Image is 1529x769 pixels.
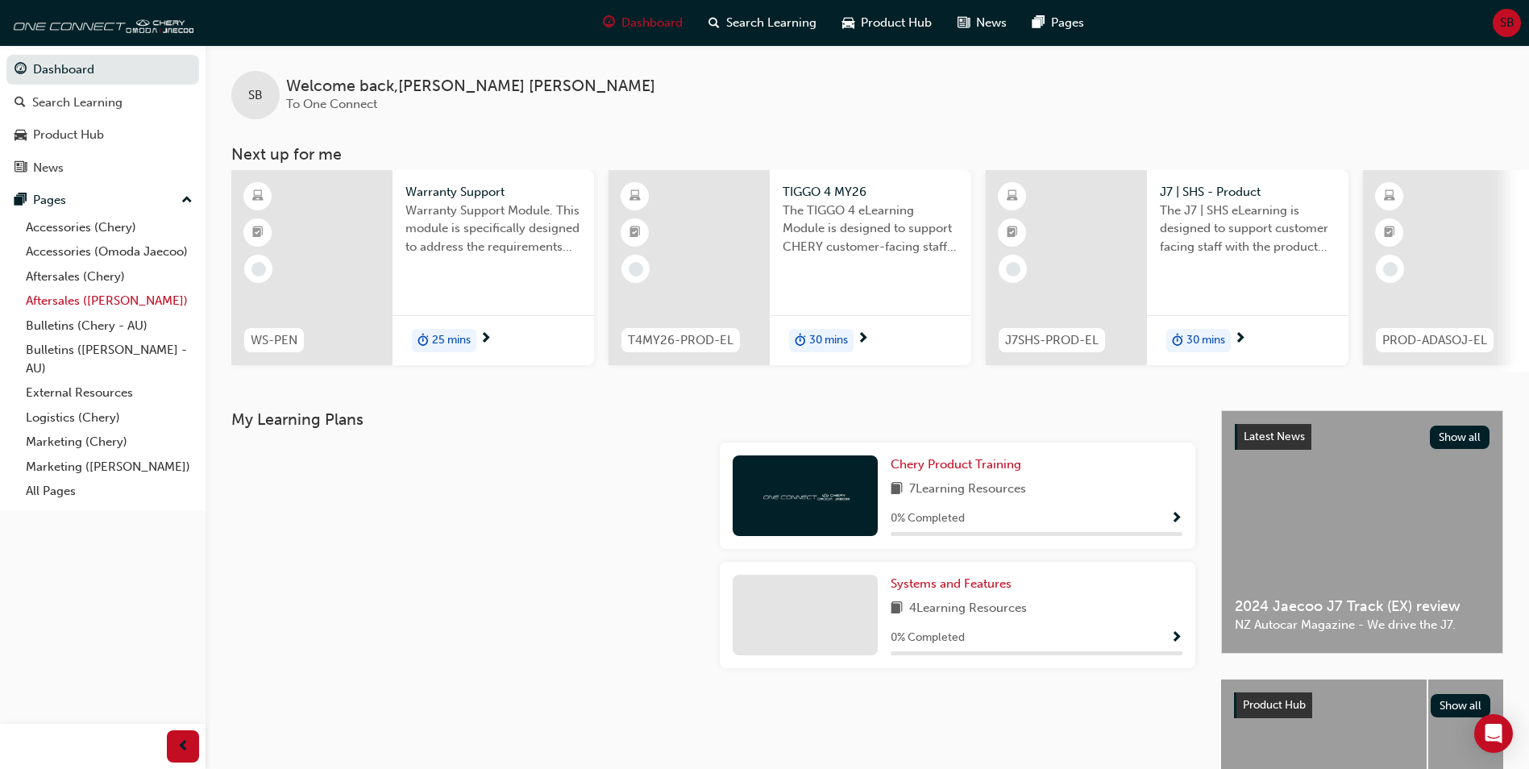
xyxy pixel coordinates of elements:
[15,63,27,77] span: guage-icon
[783,183,958,202] span: TIGGO 4 MY26
[590,6,696,39] a: guage-iconDashboard
[629,262,643,276] span: learningRecordVerb_NONE-icon
[1007,186,1018,207] span: learningResourceType_ELEARNING-icon
[621,14,683,32] span: Dashboard
[1234,332,1246,347] span: next-icon
[986,170,1348,365] a: J7SHS-PROD-ELJ7 | SHS - ProductThe J7 | SHS eLearning is designed to support customer facing staf...
[19,479,199,504] a: All Pages
[6,153,199,183] a: News
[1186,331,1225,350] span: 30 mins
[1500,14,1514,32] span: SB
[177,737,189,757] span: prev-icon
[1235,597,1490,616] span: 2024 Jaecoo J7 Track (EX) review
[629,222,641,243] span: booktick-icon
[909,480,1026,500] span: 7 Learning Resources
[1032,13,1045,33] span: pages-icon
[1006,262,1020,276] span: learningRecordVerb_NONE-icon
[251,262,266,276] span: learningRecordVerb_NONE-icon
[861,14,932,32] span: Product Hub
[891,457,1021,472] span: Chery Product Training
[1493,9,1521,37] button: SB
[432,331,471,350] span: 25 mins
[976,14,1007,32] span: News
[32,94,123,112] div: Search Learning
[19,405,199,430] a: Logistics (Chery)
[603,13,615,33] span: guage-icon
[15,161,27,176] span: news-icon
[1234,692,1490,718] a: Product HubShow all
[19,215,199,240] a: Accessories (Chery)
[1170,509,1182,529] button: Show Progress
[891,480,903,500] span: book-icon
[1051,14,1084,32] span: Pages
[480,332,492,347] span: next-icon
[33,126,104,144] div: Product Hub
[6,120,199,150] a: Product Hub
[231,410,1195,429] h3: My Learning Plans
[1243,698,1306,712] span: Product Hub
[891,576,1012,591] span: Systems and Features
[6,185,199,215] button: Pages
[842,13,854,33] span: car-icon
[1382,331,1487,350] span: PROD-ADASOJ-EL
[857,332,869,347] span: next-icon
[15,96,26,110] span: search-icon
[958,13,970,33] span: news-icon
[891,575,1018,593] a: Systems and Features
[33,191,66,210] div: Pages
[231,170,594,365] a: WS-PENWarranty SupportWarranty Support Module. This module is specifically designed to address th...
[19,289,199,314] a: Aftersales ([PERSON_NAME])
[783,202,958,256] span: The TIGGO 4 eLearning Module is designed to support CHERY customer-facing staff with the product ...
[1430,426,1490,449] button: Show all
[726,14,816,32] span: Search Learning
[761,488,850,503] img: oneconnect
[1431,694,1491,717] button: Show all
[181,190,193,211] span: up-icon
[1170,631,1182,646] span: Show Progress
[628,331,733,350] span: T4MY26-PROD-EL
[286,77,655,96] span: Welcome back , [PERSON_NAME] [PERSON_NAME]
[829,6,945,39] a: car-iconProduct Hub
[609,170,971,365] a: T4MY26-PROD-ELTIGGO 4 MY26The TIGGO 4 eLearning Module is designed to support CHERY customer-faci...
[252,222,264,243] span: booktick-icon
[1005,331,1099,350] span: J7SHS-PROD-EL
[1474,714,1513,753] div: Open Intercom Messenger
[248,86,263,105] span: SB
[15,193,27,208] span: pages-icon
[795,330,806,351] span: duration-icon
[19,455,199,480] a: Marketing ([PERSON_NAME])
[6,52,199,185] button: DashboardSearch LearningProduct HubNews
[405,202,581,256] span: Warranty Support Module. This module is specifically designed to address the requirements and pro...
[405,183,581,202] span: Warranty Support
[252,186,264,207] span: learningResourceType_ELEARNING-icon
[1170,628,1182,648] button: Show Progress
[1235,616,1490,634] span: NZ Autocar Magazine - We drive the J7.
[19,314,199,339] a: Bulletins (Chery - AU)
[8,6,193,39] img: oneconnect
[891,455,1028,474] a: Chery Product Training
[1160,202,1336,256] span: The J7 | SHS eLearning is designed to support customer facing staff with the product and sales in...
[1170,512,1182,526] span: Show Progress
[418,330,429,351] span: duration-icon
[945,6,1020,39] a: news-iconNews
[1020,6,1097,39] a: pages-iconPages
[1160,183,1336,202] span: J7 | SHS - Product
[19,264,199,289] a: Aftersales (Chery)
[251,331,297,350] span: WS-PEN
[1244,430,1305,443] span: Latest News
[1172,330,1183,351] span: duration-icon
[6,88,199,118] a: Search Learning
[286,97,377,111] span: To One Connect
[1384,222,1395,243] span: booktick-icon
[891,509,965,528] span: 0 % Completed
[19,239,199,264] a: Accessories (Omoda Jaecoo)
[891,599,903,619] span: book-icon
[15,128,27,143] span: car-icon
[206,145,1529,164] h3: Next up for me
[1235,424,1490,450] a: Latest NewsShow all
[19,380,199,405] a: External Resources
[708,13,720,33] span: search-icon
[1383,262,1398,276] span: learningRecordVerb_NONE-icon
[809,331,848,350] span: 30 mins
